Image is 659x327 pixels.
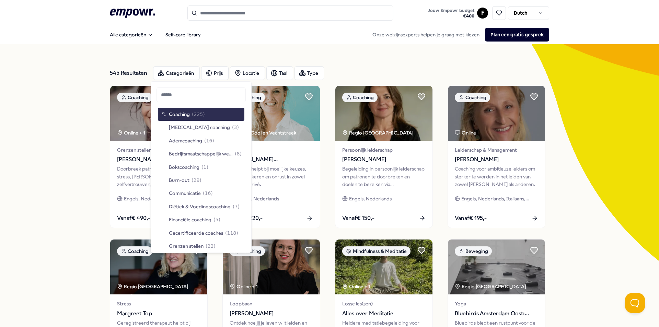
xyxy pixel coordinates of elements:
[455,129,476,137] div: Online
[213,216,220,223] span: ( 5 )
[117,146,200,154] span: Grenzen stellen
[169,176,189,184] span: Burn-out
[625,293,645,313] iframe: Help Scout Beacon - Open
[230,165,313,188] div: Coaching helpt bij moeilijke keuzes, stress, piekeren en onrust in zowel werk als privé.
[448,85,545,228] a: package imageCoachingOnlineLeiderschap & Management[PERSON_NAME]Coaching voor ambitieuze leiders ...
[117,214,150,223] span: Vanaf € 490,-
[169,137,202,144] span: Ademcoaching
[201,163,208,171] span: ( 1 )
[342,155,426,164] span: [PERSON_NAME]
[117,93,152,102] div: Coaching
[169,203,231,210] span: Diëtiek & Voedingscoaching
[117,155,200,164] span: [PERSON_NAME]
[342,309,426,318] span: Alles over Meditatie
[428,13,474,19] span: € 400
[342,246,411,256] div: Mindfulness & Meditatie
[266,66,293,80] button: Taal
[349,195,392,202] span: Engels, Nederlands
[428,8,474,13] span: Jouw Empowr budget
[233,203,240,210] span: ( 7 )
[342,129,415,137] div: Regio [GEOGRAPHIC_DATA]
[110,66,148,80] div: 545 Resultaten
[117,300,200,307] span: Stress
[294,66,324,80] button: Type
[203,189,213,197] span: ( 16 )
[342,146,426,154] span: Persoonlijk leiderschap
[461,195,538,202] span: Engels, Nederlands, Italiaans, Zweeds
[448,86,545,141] img: package image
[169,110,190,118] span: Coaching
[169,242,204,250] span: Grenzen stellen
[117,129,145,137] div: Online + 1
[204,137,214,144] span: ( 16 )
[455,155,538,164] span: [PERSON_NAME]
[367,28,549,42] div: Onze welzijnsexperts helpen je graag met kiezen
[169,150,233,157] span: Bedrijfsmaatschappelijk werk
[342,300,426,307] span: Losse les(sen)
[235,150,242,157] span: ( 8 )
[342,283,370,290] div: Online + 1
[230,146,313,154] span: Burn-out
[448,240,545,294] img: package image
[455,214,487,223] span: Vanaf € 195,-
[117,309,200,318] span: Margreet Top
[169,229,223,237] span: Gecertificeerde coaches
[425,6,477,20] a: Jouw Empowr budget€400
[104,28,206,42] nav: Main
[104,28,159,42] button: Alle categorieën
[222,85,320,228] a: package imageCoachingRegio Gooi en Vechtstreek Burn-out[PERSON_NAME][GEOGRAPHIC_DATA]Coaching hel...
[223,240,320,294] img: package image
[117,246,152,256] div: Coaching
[192,110,205,118] span: ( 225 )
[169,189,201,197] span: Communicatie
[455,165,538,188] div: Coaching voor ambitieuze leiders om sterker te worden in het leiden van zowel [PERSON_NAME] als a...
[335,85,433,228] a: package imageCoachingRegio [GEOGRAPHIC_DATA] Persoonlijk leiderschap[PERSON_NAME]Begeleiding in p...
[117,283,189,290] div: Regio [GEOGRAPHIC_DATA]
[485,28,549,42] button: Plan een gratis gesprek
[160,28,206,42] a: Self-care library
[192,176,201,184] span: ( 29 )
[342,165,426,188] div: Begeleiding in persoonlijk leiderschap om patronen te doorbreken en doelen te bereiken via bewust...
[455,300,538,307] span: Yoga
[230,300,313,307] span: Loopbaan
[232,124,239,131] span: ( 3 )
[230,309,313,318] span: [PERSON_NAME]
[455,309,538,318] span: Bluebirds Amsterdam Oost: Yoga & Welzijn
[110,85,208,228] a: package imageCoachingOnline + 1Grenzen stellen[PERSON_NAME]Doorbreek patronen, verminder stress, ...
[201,66,229,80] button: Prijs
[169,163,199,171] span: Bokscoaching
[153,66,200,80] button: Categorieën
[455,246,492,256] div: Beweging
[230,66,265,80] button: Locatie
[455,146,538,154] span: Leiderschap & Management
[157,106,246,249] div: Suggestions
[124,195,166,202] span: Engels, Nederlands
[187,5,393,21] input: Search for products, categories or subcategories
[342,214,374,223] span: Vanaf € 150,-
[230,155,313,164] span: [PERSON_NAME][GEOGRAPHIC_DATA]
[427,7,476,20] button: Jouw Empowr budget€400
[223,86,320,141] img: package image
[236,195,279,202] span: Engels, Nederlands
[477,8,488,19] button: F
[335,86,432,141] img: package image
[110,86,207,141] img: package image
[230,129,297,137] div: Regio Gooi en Vechtstreek
[117,165,200,188] div: Doorbreek patronen, verminder stress, [PERSON_NAME] meer zelfvertrouwen, stel krachtig je eigen g...
[206,242,216,250] span: ( 22 )
[169,124,230,131] span: [MEDICAL_DATA] coaching
[455,93,490,102] div: Coaching
[455,283,527,290] div: Regio [GEOGRAPHIC_DATA]
[225,229,238,237] span: ( 118 )
[342,93,378,102] div: Coaching
[335,240,432,294] img: package image
[169,216,211,223] span: Financiële coaching
[110,240,207,294] img: package image
[230,283,258,290] div: Online + 1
